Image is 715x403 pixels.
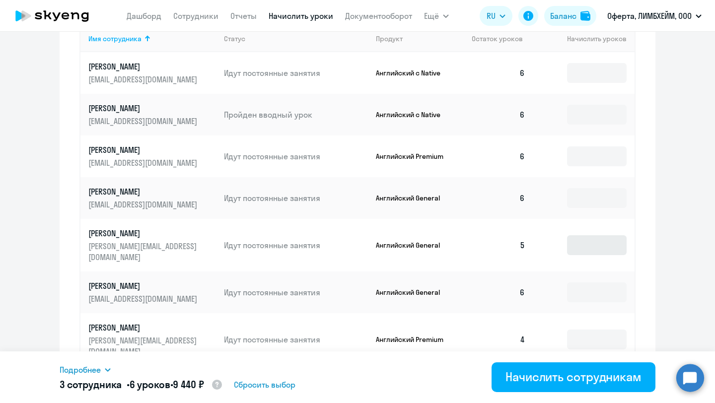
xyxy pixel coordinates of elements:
[88,144,216,168] a: [PERSON_NAME][EMAIL_ADDRESS][DOMAIN_NAME]
[88,144,200,155] p: [PERSON_NAME]
[376,34,464,43] div: Продукт
[464,135,533,177] td: 6
[88,103,200,114] p: [PERSON_NAME]
[607,10,692,22] p: Оферта, ЛИМБХЕЙМ, ООО
[472,34,523,43] span: Остаток уроков
[550,10,576,22] div: Баланс
[88,280,200,291] p: [PERSON_NAME]
[376,241,450,250] p: Английский General
[376,68,450,77] p: Английский с Native
[533,25,635,52] th: Начислить уроков
[88,186,200,197] p: [PERSON_NAME]
[224,34,245,43] div: Статус
[345,11,412,21] a: Документооборот
[88,335,200,357] p: [PERSON_NAME][EMAIL_ADDRESS][DOMAIN_NAME]
[224,67,368,78] p: Идут постоянные занятия
[376,152,450,161] p: Английский Premium
[88,241,200,263] p: [PERSON_NAME][EMAIL_ADDRESS][DOMAIN_NAME]
[224,193,368,203] p: Идут постоянные занятия
[173,378,204,391] span: 9 440 ₽
[88,74,200,85] p: [EMAIL_ADDRESS][DOMAIN_NAME]
[376,110,450,119] p: Английский с Native
[88,34,142,43] div: Имя сотрудника
[60,364,101,376] span: Подробнее
[88,322,200,333] p: [PERSON_NAME]
[88,116,200,127] p: [EMAIL_ADDRESS][DOMAIN_NAME]
[376,194,450,202] p: Английский General
[224,151,368,162] p: Идут постоянные занятия
[464,177,533,219] td: 6
[464,219,533,271] td: 5
[424,6,449,26] button: Ещё
[88,280,216,304] a: [PERSON_NAME][EMAIL_ADDRESS][DOMAIN_NAME]
[376,288,450,297] p: Английский General
[88,34,216,43] div: Имя сотрудника
[464,271,533,313] td: 6
[424,10,439,22] span: Ещё
[376,335,450,344] p: Английский Premium
[224,287,368,298] p: Идут постоянные занятия
[464,52,533,94] td: 6
[464,94,533,135] td: 6
[88,228,216,263] a: [PERSON_NAME][PERSON_NAME][EMAIL_ADDRESS][DOMAIN_NAME]
[88,157,200,168] p: [EMAIL_ADDRESS][DOMAIN_NAME]
[544,6,596,26] button: Балансbalance
[88,293,200,304] p: [EMAIL_ADDRESS][DOMAIN_NAME]
[88,103,216,127] a: [PERSON_NAME][EMAIL_ADDRESS][DOMAIN_NAME]
[130,378,170,391] span: 6 уроков
[88,322,216,357] a: [PERSON_NAME][PERSON_NAME][EMAIL_ADDRESS][DOMAIN_NAME]
[88,228,200,239] p: [PERSON_NAME]
[88,61,216,85] a: [PERSON_NAME][EMAIL_ADDRESS][DOMAIN_NAME]
[505,369,642,385] div: Начислить сотрудникам
[580,11,590,21] img: balance
[269,11,333,21] a: Начислить уроки
[376,34,403,43] div: Продукт
[127,11,161,21] a: Дашборд
[224,109,368,120] p: Пройден вводный урок
[472,34,533,43] div: Остаток уроков
[602,4,707,28] button: Оферта, ЛИМБХЕЙМ, ООО
[224,334,368,345] p: Идут постоянные занятия
[230,11,257,21] a: Отчеты
[88,199,200,210] p: [EMAIL_ADDRESS][DOMAIN_NAME]
[173,11,218,21] a: Сотрудники
[60,378,223,393] h5: 3 сотрудника • •
[492,362,655,392] button: Начислить сотрудникам
[487,10,496,22] span: RU
[224,34,368,43] div: Статус
[480,6,512,26] button: RU
[88,186,216,210] a: [PERSON_NAME][EMAIL_ADDRESS][DOMAIN_NAME]
[88,61,200,72] p: [PERSON_NAME]
[224,240,368,251] p: Идут постоянные занятия
[234,379,295,391] span: Сбросить выбор
[464,313,533,366] td: 4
